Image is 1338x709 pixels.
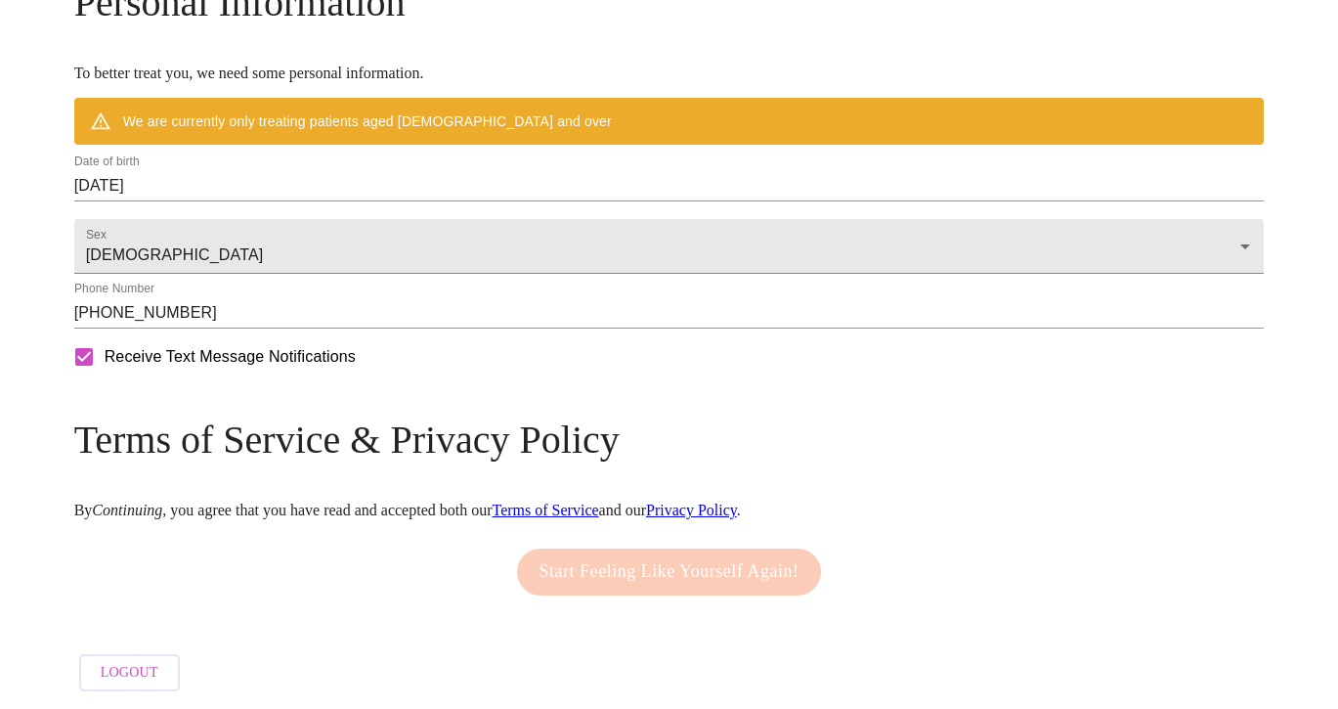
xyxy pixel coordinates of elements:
a: Privacy Policy [646,502,737,518]
button: Logout [79,654,180,692]
span: Receive Text Message Notifications [105,345,356,369]
label: Date of birth [74,156,140,168]
p: By , you agree that you have read and accepted both our and our . [74,502,1265,519]
span: Logout [101,661,158,686]
p: To better treat you, we need some personal information. [74,65,1265,82]
em: Continuing [92,502,162,518]
div: [DEMOGRAPHIC_DATA] [74,219,1265,274]
label: Phone Number [74,284,154,295]
h3: Terms of Service & Privacy Policy [74,417,1265,463]
div: We are currently only treating patients aged [DEMOGRAPHIC_DATA] and over [123,104,612,139]
a: Terms of Service [493,502,599,518]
